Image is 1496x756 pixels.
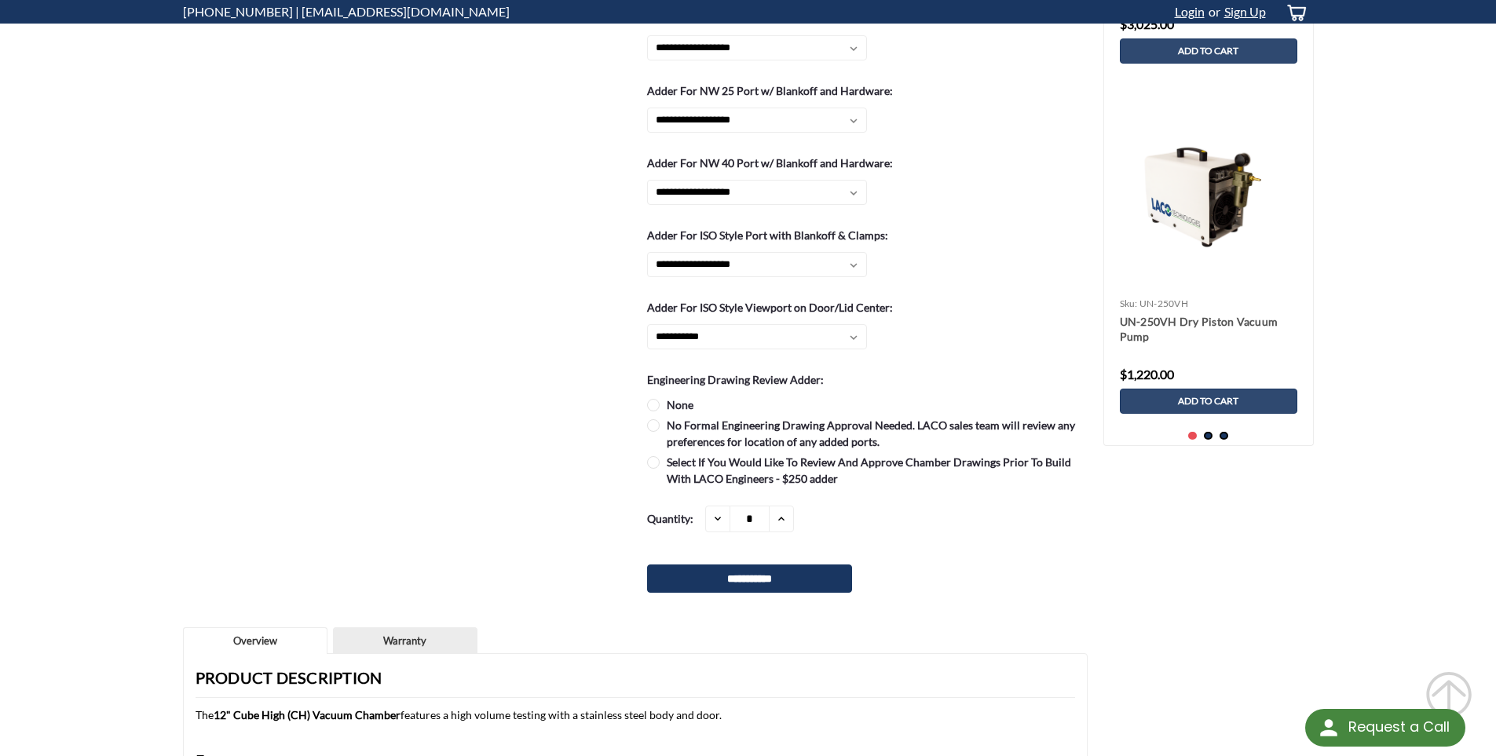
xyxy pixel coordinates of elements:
[1188,432,1197,440] button: 1 of 3
[1120,298,1188,309] a: sku: UN-250VH
[1120,389,1297,414] a: Add to Cart
[647,299,897,316] label: Adder For ISO Style Viewport on Door/Lid Center:
[647,506,693,531] label: Quantity:
[647,396,1084,413] label: None
[334,628,477,655] a: Warranty
[647,155,897,171] label: Adder For NW 40 Port w/ Blankoff and Hardware:
[1120,298,1138,309] span: sku:
[1425,671,1472,718] svg: submit
[647,371,828,388] label: Engineering Drawing Review Adder:
[647,227,892,243] label: Adder For ISO Style Port with Blankoff & Clamps:
[214,708,401,721] strong: 12" Cube High (CH) Vacuum Chamber
[1205,4,1220,19] span: or
[1112,141,1305,250] img: UN-250VH Dry Piston Vacuum Pump
[647,417,1084,450] label: No Formal Engineering Drawing Approval Needed. LACO sales team will review any preferences for lo...
[1178,396,1238,407] span: Add to Cart
[1348,709,1450,745] div: Request a Call
[1305,709,1465,747] div: Request a Call
[1139,298,1188,309] span: UN-250VH
[647,82,897,99] label: Adder For NW 25 Port w/ Blankoff and Hardware:
[196,707,1075,723] p: The features a high volume testing with a stainless steel body and door.
[647,454,1084,487] label: Select If You Would Like To Review And Approve Chamber Drawings Prior To Build With LACO Engineer...
[1120,314,1297,345] a: UN-250VH Dry Piston Vacuum Pump
[1274,1,1314,24] a: cart-preview-dropdown
[1220,432,1228,440] button: 3 of 3
[1120,367,1174,382] span: $1,220.00
[1120,38,1297,64] a: Add to Cart
[196,666,1075,698] h3: Product Description
[1178,46,1238,57] span: Add to Cart
[1120,16,1174,31] span: $3,025.00
[183,627,327,655] a: Overview
[1204,432,1213,440] button: 2 of 3
[1425,671,1472,718] div: Scroll Back to Top
[1316,715,1341,740] img: round button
